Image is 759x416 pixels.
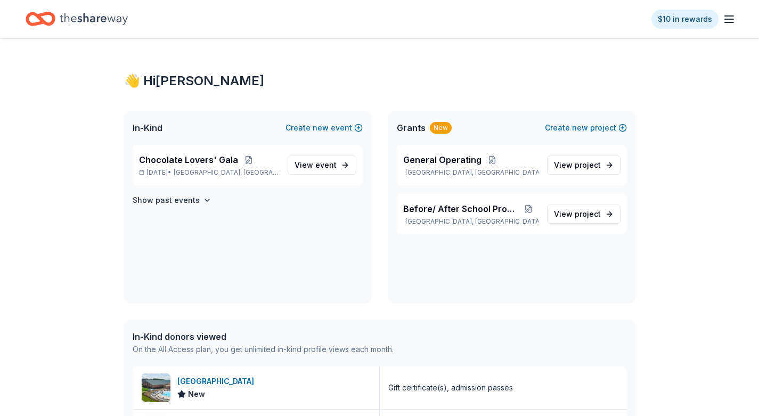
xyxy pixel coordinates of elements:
[397,121,426,134] span: Grants
[177,375,258,388] div: [GEOGRAPHIC_DATA]
[547,156,621,175] a: View project
[315,160,337,169] span: event
[313,121,329,134] span: new
[651,10,719,29] a: $10 in rewards
[285,121,363,134] button: Createnewevent
[133,121,162,134] span: In-Kind
[403,153,481,166] span: General Operating
[188,388,205,401] span: New
[133,343,394,356] div: On the All Access plan, you get unlimited in-kind profile views each month.
[133,194,211,207] button: Show past events
[124,72,635,89] div: 👋 Hi [PERSON_NAME]
[142,373,170,402] img: Image for Great Wolf Lodge
[403,217,538,226] p: [GEOGRAPHIC_DATA], [GEOGRAPHIC_DATA]
[133,330,394,343] div: In-Kind donors viewed
[295,159,337,172] span: View
[572,121,588,134] span: new
[139,153,238,166] span: Chocolate Lovers' Gala
[554,208,601,221] span: View
[430,122,452,134] div: New
[288,156,356,175] a: View event
[133,194,200,207] h4: Show past events
[388,381,513,394] div: Gift certificate(s), admission passes
[575,160,601,169] span: project
[575,209,601,218] span: project
[403,202,519,215] span: Before/ After School Program
[139,168,279,177] p: [DATE] •
[554,159,601,172] span: View
[545,121,627,134] button: Createnewproject
[26,6,128,31] a: Home
[174,168,279,177] span: [GEOGRAPHIC_DATA], [GEOGRAPHIC_DATA]
[547,205,621,224] a: View project
[403,168,538,177] p: [GEOGRAPHIC_DATA], [GEOGRAPHIC_DATA]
